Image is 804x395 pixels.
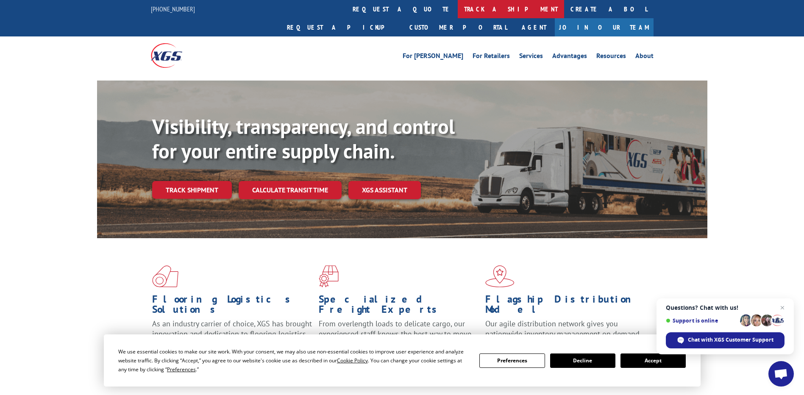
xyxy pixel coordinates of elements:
[485,265,515,287] img: xgs-icon-flagship-distribution-model-red
[635,53,654,62] a: About
[167,366,196,373] span: Preferences
[152,181,232,199] a: Track shipment
[152,294,312,319] h1: Flooring Logistics Solutions
[118,347,469,374] div: We use essential cookies to make our site work. With your consent, we may also use non-essential ...
[485,294,645,319] h1: Flagship Distribution Model
[620,353,686,368] button: Accept
[666,317,737,324] span: Support is online
[152,319,312,349] span: As an industry carrier of choice, XGS has brought innovation and dedication to flooring logistics...
[473,53,510,62] a: For Retailers
[513,18,555,36] a: Agent
[152,265,178,287] img: xgs-icon-total-supply-chain-intelligence-red
[666,304,785,311] span: Questions? Chat with us!
[403,53,463,62] a: For [PERSON_NAME]
[596,53,626,62] a: Resources
[555,18,654,36] a: Join Our Team
[281,18,403,36] a: Request a pickup
[768,361,794,387] div: Open chat
[550,353,615,368] button: Decline
[552,53,587,62] a: Advantages
[319,294,479,319] h1: Specialized Freight Experts
[319,319,479,356] p: From overlength loads to delicate cargo, our experienced staff knows the best way to move your fr...
[479,353,545,368] button: Preferences
[688,336,773,344] span: Chat with XGS Customer Support
[485,319,641,339] span: Our agile distribution network gives you nationwide inventory management on demand.
[348,181,421,199] a: XGS ASSISTANT
[319,265,339,287] img: xgs-icon-focused-on-flooring-red
[239,181,342,199] a: Calculate transit time
[403,18,513,36] a: Customer Portal
[777,303,787,313] span: Close chat
[152,113,455,164] b: Visibility, transparency, and control for your entire supply chain.
[666,332,785,348] div: Chat with XGS Customer Support
[519,53,543,62] a: Services
[337,357,368,364] span: Cookie Policy
[151,5,195,13] a: [PHONE_NUMBER]
[104,334,701,387] div: Cookie Consent Prompt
